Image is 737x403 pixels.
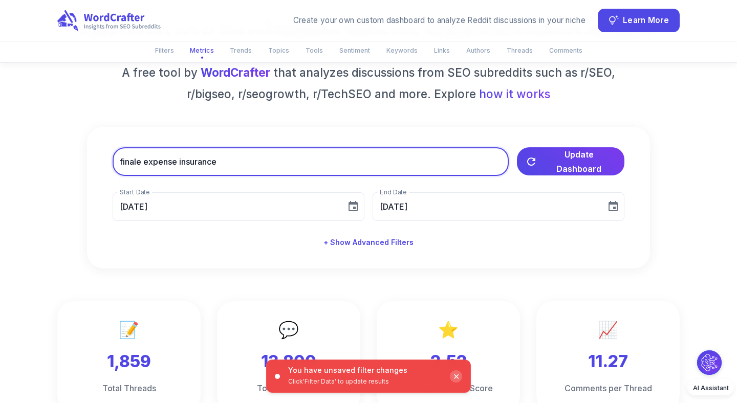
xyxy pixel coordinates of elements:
p: You have unsaved filter changes [288,366,442,375]
button: Threads [501,42,539,59]
span: Update Dashboard [541,147,616,176]
div: ✕ [450,370,462,383]
h3: 11.27 [553,350,663,373]
button: Keywords [380,42,424,59]
button: Update Dashboard [517,147,624,175]
input: MM/DD/YYYY [373,192,599,221]
p: 💬 [233,318,344,342]
button: Comments [543,42,589,59]
h6: Total Comments [233,381,344,395]
label: End Date [380,188,406,196]
span: Learn More [623,14,669,28]
h3: 1,859 [74,350,184,373]
input: Filter discussions about SEO on Reddit by keyword... [113,147,509,176]
button: + Show Advanced Filters [319,233,418,252]
button: Tools [299,42,329,59]
button: Links [428,42,456,59]
p: 📈 [553,318,663,342]
h3: 13,800 [233,350,344,373]
a: WordCrafter [201,65,270,79]
span: AI Assistant [693,384,729,392]
p: Click 'Filter Data' to update results [288,377,442,386]
button: Learn More [598,9,680,32]
input: MM/DD/YYYY [113,192,339,221]
h6: Total Threads [74,381,184,395]
div: Create your own custom dashboard to analyze Reddit discussions in your niche [293,15,586,27]
p: ⭐ [393,318,504,342]
button: Topics [262,42,295,59]
h6: A free tool by that analyzes discussions from SEO subreddits such as r/SEO, r/bigseo, r/seogrowth... [113,64,624,102]
button: Filters [149,42,180,59]
button: Trends [224,42,258,59]
label: Start Date [120,188,149,196]
button: Choose date, selected date is Sep 9, 2025 [603,196,623,217]
h3: 2.52 [393,350,504,373]
h6: Comments per Thread [553,381,663,395]
button: Sentiment [333,42,376,59]
span: how it works [479,85,550,103]
button: Metrics [183,41,220,59]
p: 📝 [74,318,184,342]
button: Choose date, selected date is Aug 10, 2025 [343,196,363,217]
button: Authors [460,42,496,59]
